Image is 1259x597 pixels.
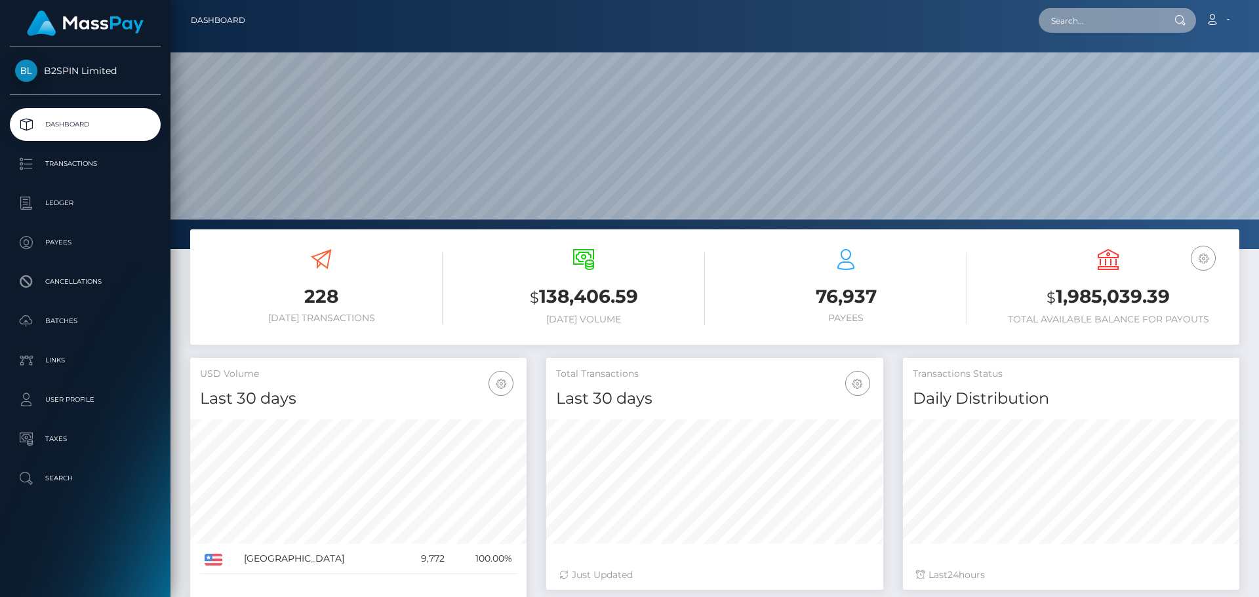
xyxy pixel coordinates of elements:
[10,462,161,495] a: Search
[15,390,155,410] p: User Profile
[987,284,1229,311] h3: 1,985,039.39
[987,314,1229,325] h6: Total Available Balance for Payouts
[10,305,161,337] a: Batches
[10,187,161,220] a: Ledger
[556,387,873,410] h4: Last 30 days
[200,387,517,410] h4: Last 30 days
[913,387,1229,410] h4: Daily Distribution
[10,383,161,416] a: User Profile
[10,265,161,298] a: Cancellations
[401,544,449,574] td: 9,772
[449,544,517,574] td: 100.00%
[15,429,155,449] p: Taxes
[725,284,967,309] h3: 76,937
[15,193,155,213] p: Ledger
[916,568,1226,582] div: Last hours
[200,368,517,381] h5: USD Volume
[15,115,155,134] p: Dashboard
[15,60,37,82] img: B2SPIN Limited
[200,313,443,324] h6: [DATE] Transactions
[462,284,705,311] h3: 138,406.59
[191,7,245,34] a: Dashboard
[200,284,443,309] h3: 228
[15,272,155,292] p: Cancellations
[10,344,161,377] a: Links
[15,311,155,331] p: Batches
[1047,288,1056,307] small: $
[10,226,161,259] a: Payees
[10,108,161,141] a: Dashboard
[530,288,539,307] small: $
[15,154,155,174] p: Transactions
[205,554,222,566] img: US.png
[15,351,155,370] p: Links
[10,423,161,455] a: Taxes
[1039,8,1162,33] input: Search...
[948,569,959,581] span: 24
[913,368,1229,381] h5: Transactions Status
[556,368,873,381] h5: Total Transactions
[725,313,967,324] h6: Payees
[15,469,155,488] p: Search
[239,544,401,574] td: [GEOGRAPHIC_DATA]
[27,10,144,36] img: MassPay Logo
[10,147,161,180] a: Transactions
[559,568,869,582] div: Just Updated
[15,233,155,252] p: Payees
[462,314,705,325] h6: [DATE] Volume
[10,65,161,77] span: B2SPIN Limited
